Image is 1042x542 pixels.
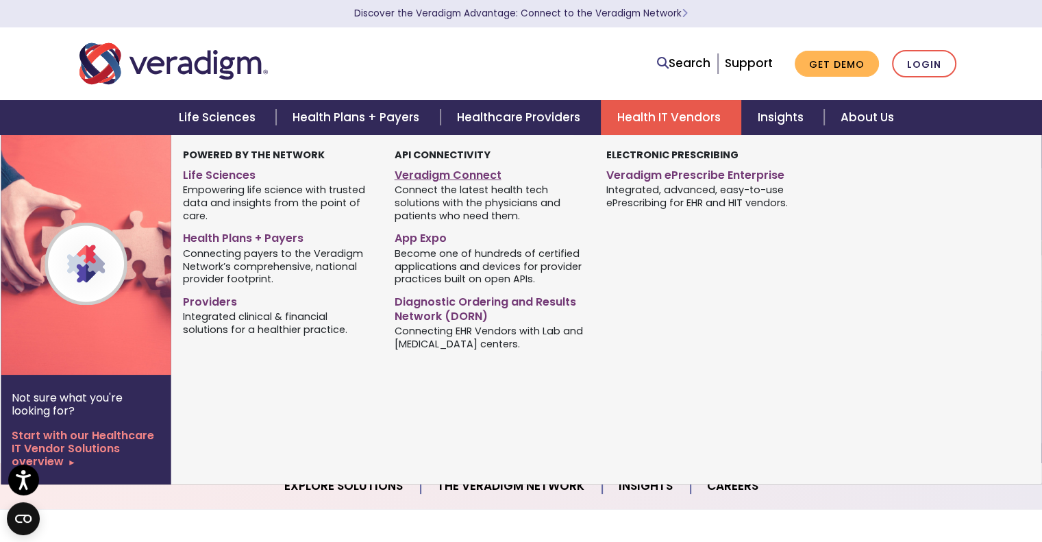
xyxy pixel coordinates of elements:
span: Become one of hundreds of certified applications and devices for provider practices built on open... [395,246,586,286]
a: App Expo [395,226,586,246]
a: Discover the Veradigm Advantage: Connect to the Veradigm NetworkLearn More [354,7,688,20]
a: Diagnostic Ordering and Results Network (DORN) [395,290,586,324]
span: Integrated clinical & financial solutions for a healthier practice. [183,310,374,336]
span: Integrated, advanced, easy-to-use ePrescribing for EHR and HIT vendors. [606,183,797,210]
a: Insights [602,469,691,504]
a: Healthcare Providers [441,100,601,135]
img: Veradigm logo [79,41,268,86]
a: Health IT Vendors [601,100,741,135]
a: Health Plans + Payers [183,226,374,246]
a: Careers [691,469,775,504]
a: Insights [741,100,824,135]
strong: Powered by the Network [183,148,325,162]
img: Veradigm Network [1,135,221,375]
a: About Us [824,100,910,135]
a: Explore Solutions [268,469,421,504]
span: Connecting EHR Vendors with Lab and [MEDICAL_DATA] centers. [395,324,586,351]
button: Open CMP widget [7,502,40,535]
a: Health Plans + Payers [276,100,440,135]
a: Life Sciences [183,163,374,183]
a: Life Sciences [162,100,276,135]
a: Providers [183,290,374,310]
p: Not sure what you're looking for? [12,391,160,417]
span: Connecting payers to the Veradigm Network’s comprehensive, national provider footprint. [183,246,374,286]
a: Get Demo [795,51,879,77]
span: Learn More [682,7,688,20]
a: The Veradigm Network [421,469,602,504]
strong: API Connectivity [395,148,491,162]
a: Veradigm ePrescribe Enterprise [606,163,797,183]
a: Search [657,54,710,73]
strong: Electronic Prescribing [606,148,739,162]
a: Login [892,50,956,78]
a: Veradigm Connect [395,163,586,183]
a: Start with our Healthcare IT Vendor Solutions overview [12,429,160,469]
a: Support [725,55,773,71]
span: Connect the latest health tech solutions with the physicians and patients who need them. [395,183,586,223]
span: Empowering life science with trusted data and insights from the point of care. [183,183,374,223]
